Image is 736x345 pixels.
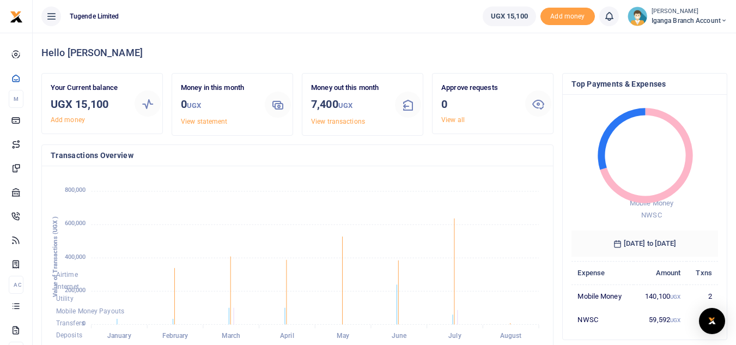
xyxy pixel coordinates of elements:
a: profile-user [PERSON_NAME] Iganga Branch Account [628,7,727,26]
p: Approve requests [441,82,516,94]
span: Mobile Money Payouts [56,307,124,315]
h4: Top Payments & Expenses [571,78,718,90]
td: 2 [686,285,718,308]
td: 59,592 [634,308,686,331]
span: Tugende Limited [65,11,124,21]
img: profile-user [628,7,647,26]
span: Utility [56,295,74,303]
div: Open Intercom Messenger [699,308,725,334]
span: NWSC [642,211,662,219]
small: UGX [338,101,352,110]
h4: Transactions Overview [51,149,544,161]
a: View all [441,116,465,124]
tspan: 0 [82,320,86,327]
td: Mobile Money [571,285,634,308]
a: View statement [181,118,227,125]
p: Your Current balance [51,82,126,94]
h3: 7,400 [311,96,386,114]
p: Money in this month [181,82,256,94]
th: Amount [634,261,686,285]
tspan: 400,000 [65,253,86,261]
span: Internet [56,283,79,290]
h4: Hello [PERSON_NAME] [41,47,727,59]
h3: UGX 15,100 [51,96,126,112]
small: UGX [670,317,680,323]
small: [PERSON_NAME] [652,7,727,16]
span: UGX 15,100 [491,11,528,22]
span: Transfers [56,319,84,327]
td: NWSC [571,308,634,331]
span: Mobile Money [630,199,673,207]
tspan: 200,000 [65,287,86,294]
td: 1 [686,308,718,331]
small: UGX [670,294,680,300]
tspan: August [500,332,522,340]
h3: 0 [181,96,256,114]
span: Airtime [56,271,78,279]
th: Expense [571,261,634,285]
a: Add money [51,116,85,124]
li: M [9,90,23,108]
tspan: March [222,332,241,340]
tspan: February [162,332,188,340]
td: 140,100 [634,285,686,308]
li: Ac [9,276,23,294]
tspan: 800,000 [65,187,86,194]
tspan: January [107,332,131,340]
a: View transactions [311,118,365,125]
a: Add money [540,11,595,20]
li: Wallet ballance [478,7,540,26]
span: Iganga Branch Account [652,16,727,26]
a: UGX 15,100 [483,7,536,26]
th: Txns [686,261,718,285]
tspan: 600,000 [65,220,86,227]
li: Toup your wallet [540,8,595,26]
img: logo-small [10,10,23,23]
a: logo-small logo-large logo-large [10,12,23,20]
h3: 0 [441,96,516,112]
small: UGX [187,101,201,110]
h6: [DATE] to [DATE] [571,231,718,257]
span: Add money [540,8,595,26]
span: Deposits [56,332,82,340]
text: Value of Transactions (UGX ) [52,216,59,298]
p: Money out this month [311,82,386,94]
